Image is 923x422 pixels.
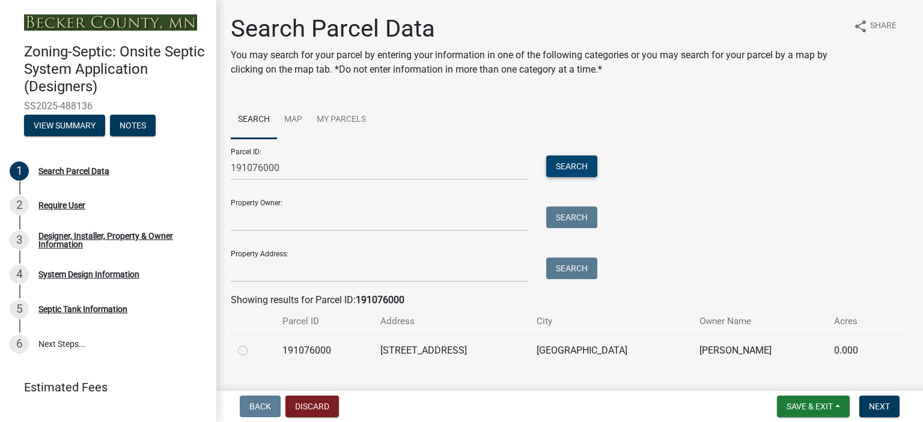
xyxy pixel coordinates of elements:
button: View Summary [24,115,105,136]
h1: Search Parcel Data [231,14,844,43]
td: [GEOGRAPHIC_DATA] [529,336,692,365]
a: Map [277,101,309,139]
img: Becker County, Minnesota [24,14,197,31]
button: shareShare [844,14,906,38]
div: 6 [10,334,29,354]
button: Notes [110,115,156,136]
td: [STREET_ADDRESS] [373,336,529,365]
strong: 191076000 [356,294,404,306]
span: SS2025-488136 [24,100,192,112]
td: [PERSON_NAME] [692,336,826,365]
span: Save & Exit [787,402,833,411]
span: Next [869,402,890,411]
wm-modal-confirm: Notes [110,121,156,131]
div: Septic Tank Information [38,305,127,313]
button: Back [240,396,281,417]
div: 5 [10,300,29,319]
div: 3 [10,231,29,250]
h4: Zoning-Septic: Onsite Septic System Application (Designers) [24,43,207,95]
div: 4 [10,265,29,284]
th: City [529,307,692,336]
p: You may search for your parcel by entering your information in one of the following categories or... [231,48,844,77]
span: Share [870,19,897,34]
a: Estimated Fees [10,375,197,399]
span: Back [249,402,271,411]
div: 1 [10,161,29,181]
div: 2 [10,196,29,215]
div: Require User [38,201,85,209]
button: Search [546,155,597,177]
i: share [853,19,868,34]
div: Search Parcel Data [38,167,109,175]
wm-modal-confirm: Summary [24,121,105,131]
div: System Design Information [38,270,139,279]
th: Parcel ID [275,307,373,336]
button: Next [859,396,900,417]
button: Discard [285,396,339,417]
div: Showing results for Parcel ID: [231,293,909,307]
td: 0.000 [827,336,886,365]
a: Search [231,101,277,139]
th: Acres [827,307,886,336]
button: Search [546,258,597,279]
th: Owner Name [692,307,826,336]
td: 191076000 [275,336,373,365]
div: Designer, Installer, Property & Owner Information [38,232,197,249]
a: My Parcels [309,101,373,139]
th: Address [373,307,529,336]
button: Save & Exit [777,396,850,417]
button: Search [546,206,597,228]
